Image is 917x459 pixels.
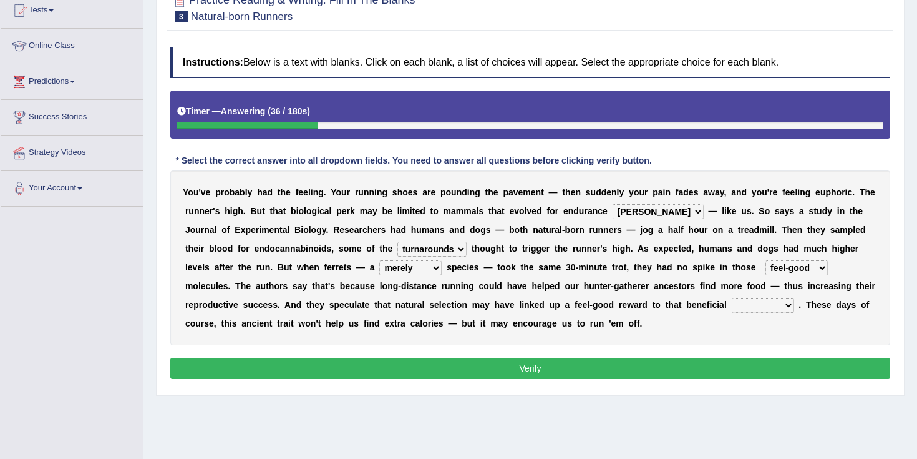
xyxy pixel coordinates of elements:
b: e [430,187,435,197]
b: t [502,206,505,216]
b: n [611,187,617,197]
b: ' [213,206,215,216]
b: l [795,187,797,197]
b: r [201,225,204,235]
b: g [233,206,238,216]
b: d [742,187,747,197]
b: i [400,206,402,216]
b: e [790,187,795,197]
b: i [663,187,666,197]
b: — [708,206,717,216]
b: u [762,187,767,197]
b: e [408,187,413,197]
b: y [248,187,253,197]
b: u [195,225,201,235]
b: s [586,187,591,197]
b: u [591,187,596,197]
b: p [336,206,342,216]
b: g [318,187,324,197]
b: ( [268,106,271,116]
b: h [492,206,497,216]
b: d [536,206,542,216]
b: s [344,225,349,235]
b: c [847,187,852,197]
b: y [752,187,757,197]
b: t [813,206,817,216]
b: b [230,187,235,197]
b: — [549,187,558,197]
h4: Below is a text with blanks. Click on each blank, a list of choices will appear. Select the appro... [170,47,890,78]
b: r [185,206,188,216]
b: s [392,187,397,197]
b: d [267,187,273,197]
b: o [188,187,193,197]
b: r [377,225,381,235]
b: o [299,206,304,216]
b: l [722,206,724,216]
b: k [727,206,732,216]
b: J [185,225,190,235]
b: s [215,206,220,216]
b: a [278,206,283,216]
b: b [382,206,387,216]
a: Online Class [1,29,143,60]
b: B [294,225,301,235]
b: u [257,206,263,216]
b: h [238,206,243,216]
b: r [584,206,587,216]
b: h [367,225,373,235]
b: e [531,187,536,197]
b: B [250,206,256,216]
div: * Select the correct answer into all dropdown fields. You need to answer all questions before cli... [170,154,657,167]
b: . [852,187,855,197]
b: l [245,187,248,197]
b: n [575,187,581,197]
b: p [245,225,251,235]
b: s [440,225,445,235]
b: h [488,187,493,197]
b: a [472,206,477,216]
b: a [422,187,427,197]
b: r [355,187,358,197]
b: d [400,225,406,235]
b: e [785,187,790,197]
b: c [362,225,367,235]
b: e [773,187,778,197]
b: o [550,206,555,216]
b: o [837,187,842,197]
b: u [817,206,822,216]
b: h [411,225,417,235]
b: n [568,206,574,216]
b: h [225,206,230,216]
b: e [509,206,514,216]
b: u [416,225,422,235]
b: o [433,206,439,216]
b: v [514,206,519,216]
b: l [308,187,311,197]
b: o [190,225,196,235]
b: t [262,206,265,216]
b: ) [307,106,310,116]
b: f [227,225,230,235]
b: n [194,206,200,216]
b: i [845,187,848,197]
b: n [434,225,440,235]
b: k [350,206,355,216]
b: a [324,206,329,216]
b: a [235,187,240,197]
b: c [598,206,603,216]
b: n [800,187,805,197]
b: a [588,206,593,216]
b: b [240,187,245,197]
b: . [243,206,246,216]
b: o [446,187,452,197]
b: l [397,206,400,216]
b: h [831,187,837,197]
b: l [215,225,217,235]
b: m [444,206,451,216]
b: e [858,206,863,216]
b: Answering [221,106,266,116]
b: h [391,225,396,235]
b: t [562,187,565,197]
b: f [782,187,785,197]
